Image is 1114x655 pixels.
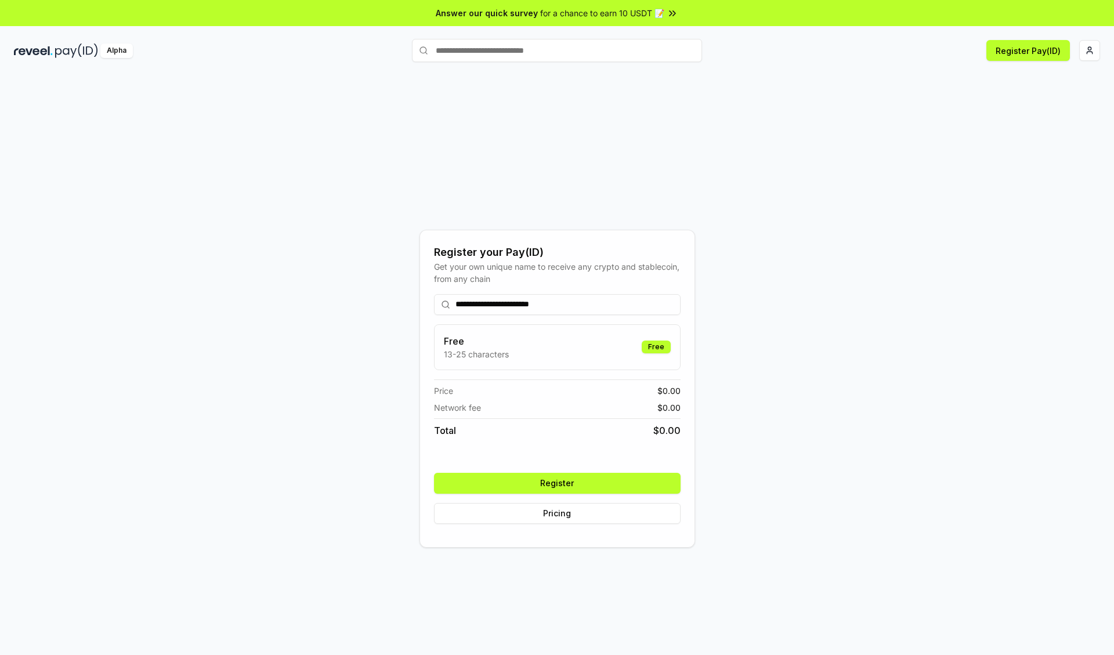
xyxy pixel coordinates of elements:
[14,44,53,58] img: reveel_dark
[444,334,509,348] h3: Free
[653,424,681,437] span: $ 0.00
[657,385,681,397] span: $ 0.00
[436,7,538,19] span: Answer our quick survey
[434,244,681,260] div: Register your Pay(ID)
[657,401,681,414] span: $ 0.00
[434,260,681,285] div: Get your own unique name to receive any crypto and stablecoin, from any chain
[540,7,664,19] span: for a chance to earn 10 USDT 📝
[642,341,671,353] div: Free
[986,40,1070,61] button: Register Pay(ID)
[434,503,681,524] button: Pricing
[434,401,481,414] span: Network fee
[100,44,133,58] div: Alpha
[434,385,453,397] span: Price
[434,424,456,437] span: Total
[55,44,98,58] img: pay_id
[434,473,681,494] button: Register
[444,348,509,360] p: 13-25 characters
